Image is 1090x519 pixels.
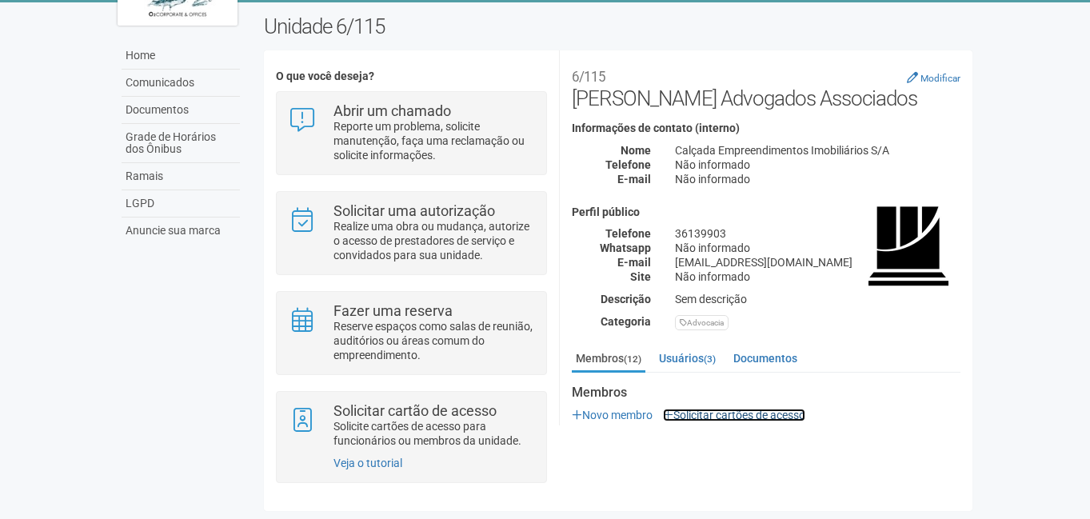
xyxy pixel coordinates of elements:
a: Solicitar uma autorização Realize uma obra ou mudança, autorize o acesso de prestadores de serviç... [289,204,534,262]
small: (12) [624,353,641,365]
strong: Telefone [605,158,651,171]
a: Solicitar cartão de acesso Solicite cartões de acesso para funcionários ou membros da unidade. [289,404,534,448]
h2: Unidade 6/115 [264,14,973,38]
h2: [PERSON_NAME] Advogados Associados [572,62,960,110]
strong: Solicitar uma autorização [333,202,495,219]
strong: Site [630,270,651,283]
div: Calçada Empreendimentos Imobiliários S/A [663,143,972,158]
div: Advocacia [675,315,729,330]
p: Solicite cartões de acesso para funcionários ou membros da unidade. [333,419,534,448]
a: Abrir um chamado Reporte um problema, solicite manutenção, faça uma reclamação ou solicite inform... [289,104,534,162]
h4: Informações de contato (interno) [572,122,960,134]
strong: E-mail [617,256,651,269]
strong: Nome [621,144,651,157]
strong: E-mail [617,173,651,186]
strong: Telefone [605,227,651,240]
div: Sem descrição [663,292,972,306]
img: business.png [868,206,948,286]
div: Não informado [663,241,972,255]
a: Ramais [122,163,240,190]
strong: Categoria [601,315,651,328]
a: Anuncie sua marca [122,218,240,244]
a: Usuários(3) [655,346,720,370]
a: Veja o tutorial [333,457,402,469]
strong: Fazer uma reserva [333,302,453,319]
div: Não informado [663,172,972,186]
a: Fazer uma reserva Reserve espaços como salas de reunião, auditórios ou áreas comum do empreendime... [289,304,534,362]
strong: Membros [572,385,960,400]
strong: Abrir um chamado [333,102,451,119]
a: Documentos [729,346,801,370]
p: Realize uma obra ou mudança, autorize o acesso de prestadores de serviço e convidados para sua un... [333,219,534,262]
a: Comunicados [122,70,240,97]
h4: Perfil público [572,206,960,218]
a: Grade de Horários dos Ônibus [122,124,240,163]
a: Solicitar cartões de acesso [663,409,805,421]
p: Reserve espaços como salas de reunião, auditórios ou áreas comum do empreendimento. [333,319,534,362]
h4: O que você deseja? [276,70,547,82]
p: Reporte um problema, solicite manutenção, faça uma reclamação ou solicite informações. [333,119,534,162]
small: Modificar [920,73,960,84]
div: Não informado [663,158,972,172]
small: (3) [704,353,716,365]
strong: Descrição [601,293,651,305]
strong: Whatsapp [600,242,651,254]
a: LGPD [122,190,240,218]
div: [EMAIL_ADDRESS][DOMAIN_NAME] [663,255,972,269]
a: Documentos [122,97,240,124]
a: Modificar [907,71,960,84]
a: Novo membro [572,409,653,421]
strong: Solicitar cartão de acesso [333,402,497,419]
div: 36139903 [663,226,972,241]
a: Home [122,42,240,70]
small: 6/115 [572,69,605,85]
div: Não informado [663,269,972,284]
a: Membros(12) [572,346,645,373]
